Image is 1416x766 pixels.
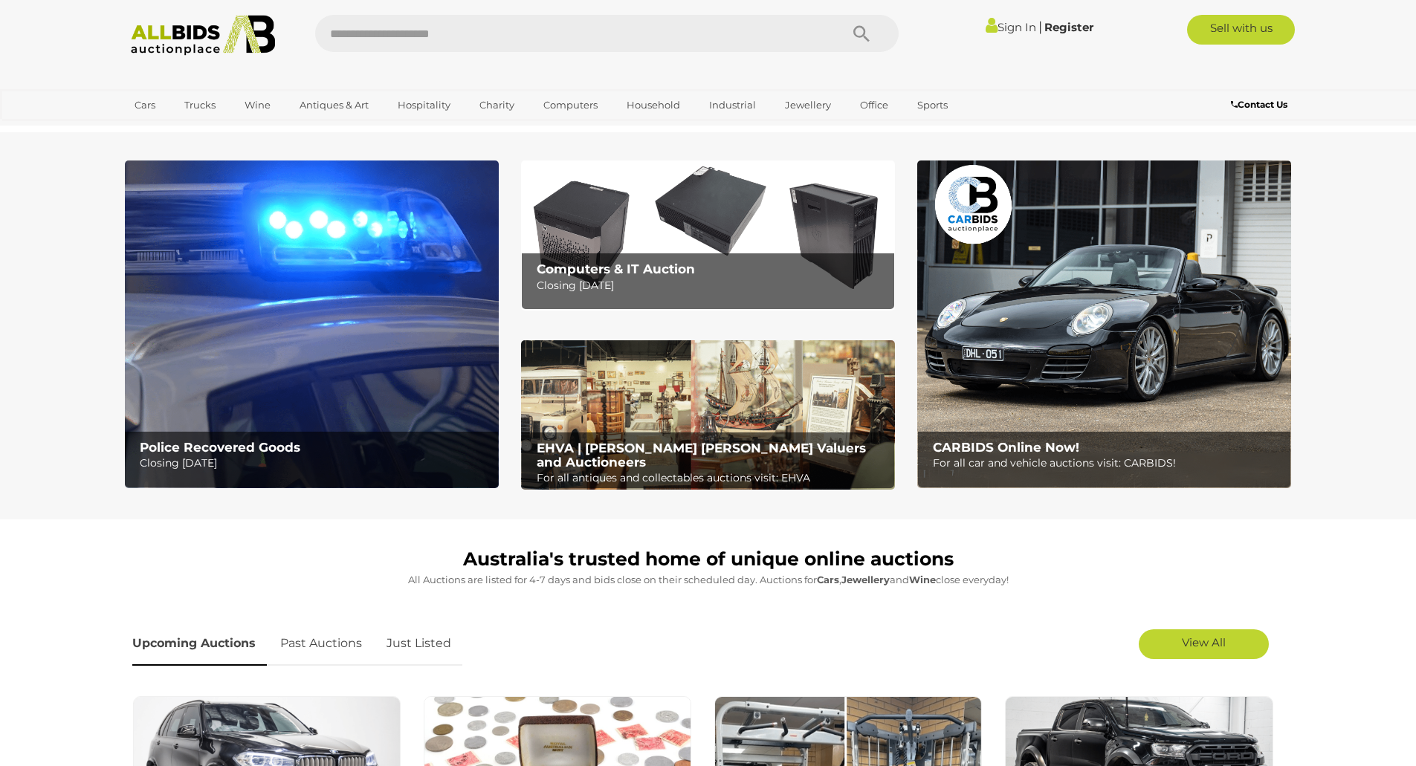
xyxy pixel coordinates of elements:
a: Jewellery [775,93,841,117]
p: For all car and vehicle auctions visit: CARBIDS! [933,454,1283,473]
a: Sign In [986,20,1036,34]
a: Office [850,93,898,117]
img: EHVA | Evans Hastings Valuers and Auctioneers [521,340,895,490]
a: CARBIDS Online Now! CARBIDS Online Now! For all car and vehicle auctions visit: CARBIDS! [917,160,1291,488]
a: Register [1044,20,1093,34]
b: Computers & IT Auction [537,262,695,276]
a: Sports [908,93,957,117]
img: Police Recovered Goods [125,160,499,488]
a: Contact Us [1231,97,1291,113]
a: Antiques & Art [290,93,378,117]
img: Computers & IT Auction [521,160,895,310]
b: EHVA | [PERSON_NAME] [PERSON_NAME] Valuers and Auctioneers [537,441,866,470]
a: Charity [470,93,524,117]
a: Upcoming Auctions [132,622,267,666]
p: Closing [DATE] [140,454,490,473]
span: View All [1182,635,1226,649]
a: Computers [534,93,607,117]
a: EHVA | Evans Hastings Valuers and Auctioneers EHVA | [PERSON_NAME] [PERSON_NAME] Valuers and Auct... [521,340,895,490]
span: | [1038,19,1042,35]
img: CARBIDS Online Now! [917,160,1291,488]
a: Police Recovered Goods Police Recovered Goods Closing [DATE] [125,160,499,488]
p: Closing [DATE] [537,276,887,295]
a: Trucks [175,93,225,117]
a: Industrial [699,93,766,117]
strong: Cars [817,574,839,585]
h1: Australia's trusted home of unique online auctions [132,549,1284,570]
a: View All [1139,629,1269,659]
a: [GEOGRAPHIC_DATA] [125,117,250,142]
a: Computers & IT Auction Computers & IT Auction Closing [DATE] [521,160,895,310]
a: Past Auctions [269,622,373,666]
b: Contact Us [1231,99,1287,110]
b: CARBIDS Online Now! [933,440,1079,455]
strong: Jewellery [841,574,890,585]
p: All Auctions are listed for 4-7 days and bids close on their scheduled day. Auctions for , and cl... [132,571,1284,588]
b: Police Recovered Goods [140,440,300,455]
button: Search [824,15,899,52]
a: Just Listed [375,622,462,666]
a: Sell with us [1187,15,1295,45]
p: For all antiques and collectables auctions visit: EHVA [537,469,887,487]
a: Wine [235,93,280,117]
img: Allbids.com.au [123,15,284,56]
a: Cars [125,93,165,117]
a: Household [617,93,690,117]
a: Hospitality [388,93,460,117]
strong: Wine [909,574,936,585]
